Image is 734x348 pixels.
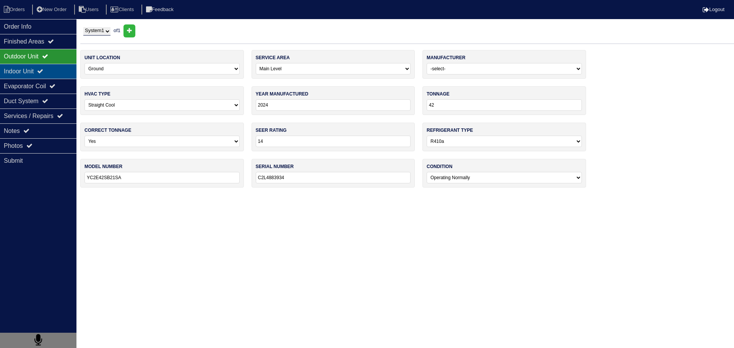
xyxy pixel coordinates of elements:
label: unit location [84,54,120,61]
label: hvac type [84,91,110,97]
label: serial number [256,163,294,170]
a: New Order [32,6,73,12]
label: tonnage [427,91,450,97]
a: Users [74,6,105,12]
label: refrigerant type [427,127,473,134]
li: Users [74,5,105,15]
li: Feedback [141,5,180,15]
label: service area [256,54,290,61]
div: of 1 [80,24,734,37]
li: New Order [32,5,73,15]
label: model number [84,163,122,170]
a: Logout [703,6,724,12]
label: condition [427,163,452,170]
li: Clients [106,5,140,15]
a: Clients [106,6,140,12]
label: year manufactured [256,91,309,97]
label: correct tonnage [84,127,131,134]
label: manufacturer [427,54,465,61]
label: seer rating [256,127,287,134]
